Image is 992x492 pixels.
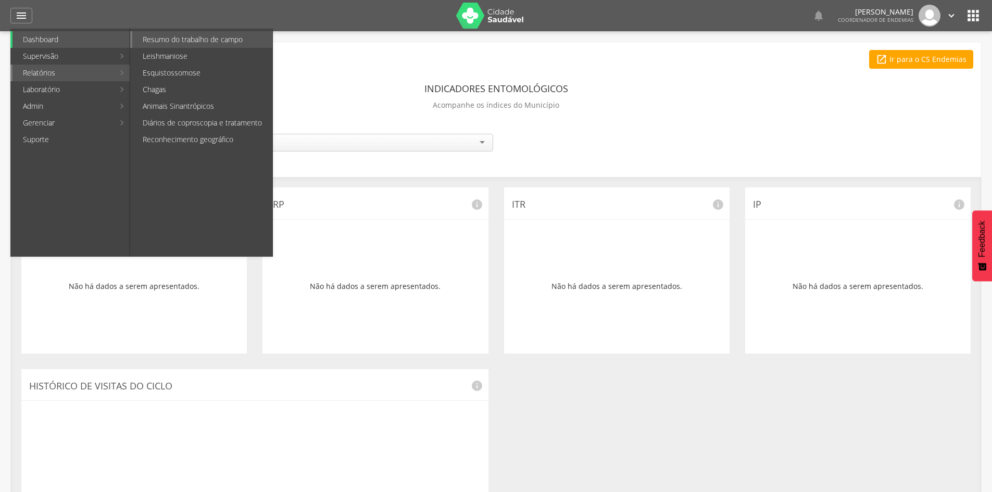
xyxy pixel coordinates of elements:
i: info [471,198,483,211]
i: info [712,198,724,211]
a: Esquistossomose [132,65,272,81]
span: Coordenador de Endemias [838,16,913,23]
i: info [953,198,965,211]
a: Admin [12,98,114,115]
i:  [15,9,28,22]
i:  [812,9,825,22]
a: Relatórios [12,65,114,81]
i:  [876,54,887,65]
a:  [812,5,825,27]
a: Ir para o CS Endemias [869,50,973,69]
button: Feedback - Mostrar pesquisa [972,210,992,281]
div: Não há dados a serem apresentados. [512,228,722,346]
p: IP [753,198,963,211]
a: Suporte [12,131,130,148]
a: Resumo do trabalho de campo [132,31,272,48]
p: Acompanhe os índices do Município [433,98,559,112]
i:  [946,10,957,21]
a: Laboratório [12,81,114,98]
p: [PERSON_NAME] [838,8,913,16]
a: Chagas [132,81,272,98]
p: Histórico de Visitas do Ciclo [29,380,481,393]
a:  [946,5,957,27]
p: ITR [512,198,722,211]
div: Não há dados a serem apresentados. [29,228,239,346]
a: Dashboard [12,31,130,48]
div: Não há dados a serem apresentados. [753,228,963,346]
a: Gerenciar [12,115,114,131]
header: Indicadores Entomológicos [424,79,568,98]
p: IRP [270,198,480,211]
a:  [10,8,32,23]
i:  [965,7,982,24]
a: Animais Sinantrópicos [132,98,272,115]
a: Leishmaniose [132,48,272,65]
a: Supervisão [12,48,114,65]
span: Feedback [977,221,987,257]
i: info [471,380,483,392]
a: Diários de coproscopia e tratamento [132,115,272,131]
a: Reconhecimento geográfico [132,131,272,148]
div: Não há dados a serem apresentados. [270,228,480,346]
